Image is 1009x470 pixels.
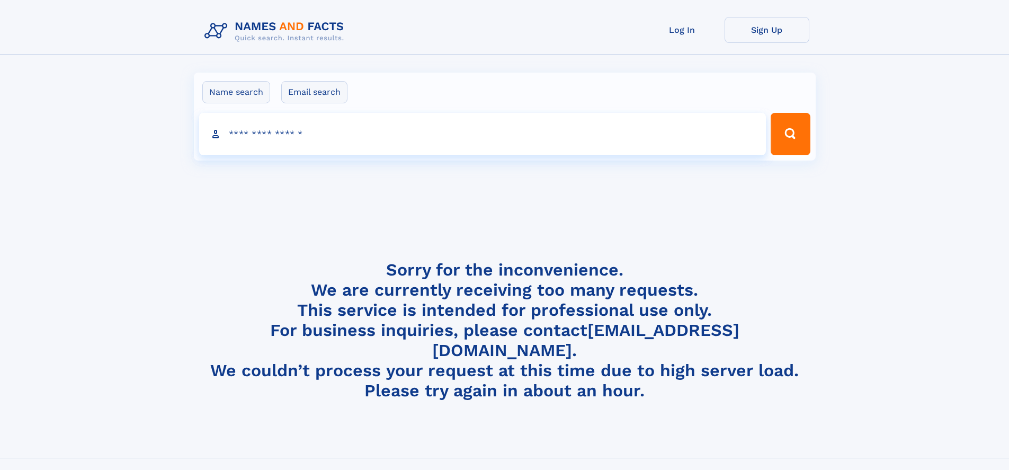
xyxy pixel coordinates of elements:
[202,81,270,103] label: Name search
[725,17,809,43] a: Sign Up
[200,17,353,46] img: Logo Names and Facts
[200,260,809,401] h4: Sorry for the inconvenience. We are currently receiving too many requests. This service is intend...
[771,113,810,155] button: Search Button
[199,113,766,155] input: search input
[432,320,739,360] a: [EMAIL_ADDRESS][DOMAIN_NAME]
[640,17,725,43] a: Log In
[281,81,347,103] label: Email search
